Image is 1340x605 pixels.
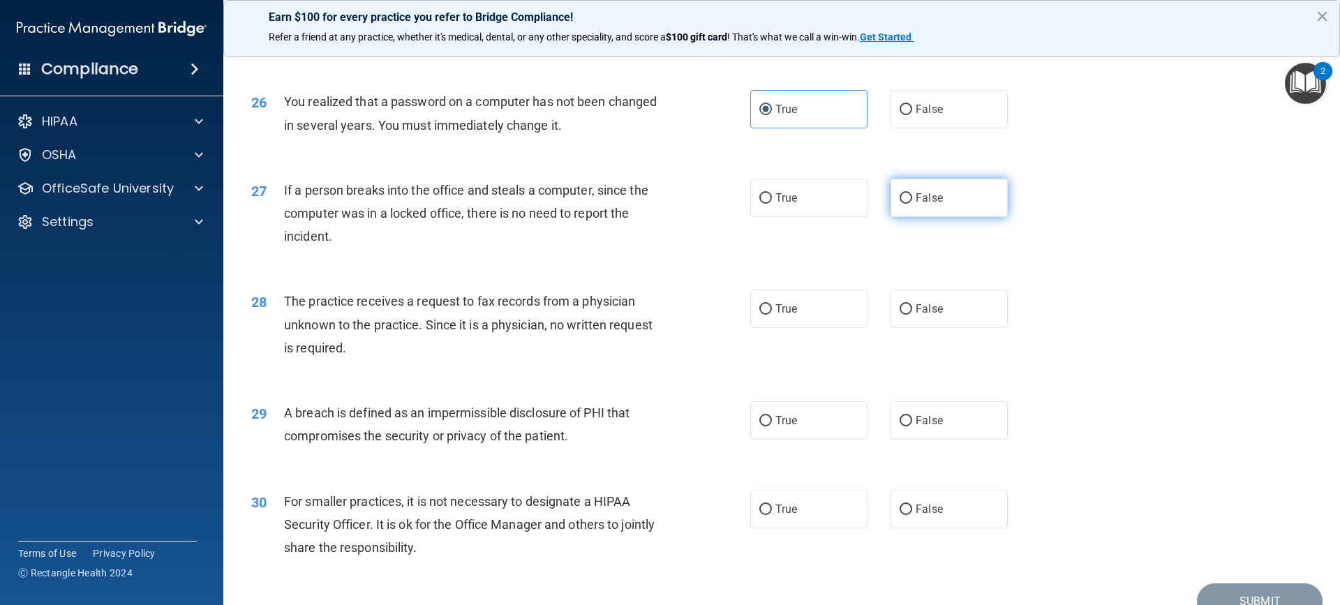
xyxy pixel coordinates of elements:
span: 30 [251,494,267,511]
span: The practice receives a request to fax records from a physician unknown to the practice. Since it... [284,294,653,354]
span: False [916,103,943,116]
span: 28 [251,294,267,311]
h4: Compliance [41,59,138,79]
a: Privacy Policy [93,546,156,560]
span: False [916,302,943,315]
span: 26 [251,94,267,111]
span: 29 [251,405,267,422]
span: False [916,502,943,516]
div: 2 [1320,71,1325,89]
a: Get Started [860,31,914,43]
strong: $100 gift card [666,31,727,43]
p: Settings [42,214,94,230]
span: True [775,191,797,204]
p: OSHA [42,147,77,163]
img: PMB logo [17,15,207,43]
span: You realized that a password on a computer has not been changed in several years. You must immedi... [284,94,657,132]
input: True [759,105,772,115]
strong: Get Started [860,31,911,43]
button: Close [1316,5,1329,27]
button: Open Resource Center, 2 new notifications [1285,63,1326,104]
a: Terms of Use [18,546,76,560]
a: HIPAA [17,113,203,130]
a: OSHA [17,147,203,163]
span: 27 [251,183,267,200]
input: True [759,505,772,515]
input: True [759,304,772,315]
input: True [759,416,772,426]
span: False [916,414,943,427]
span: Refer a friend at any practice, whether it's medical, dental, or any other speciality, and score a [269,31,666,43]
span: A breach is defined as an impermissible disclosure of PHI that compromises the security or privac... [284,405,630,443]
span: ! That's what we call a win-win. [727,31,860,43]
input: False [900,193,912,204]
input: False [900,416,912,426]
span: False [916,191,943,204]
p: OfficeSafe University [42,180,174,197]
input: False [900,105,912,115]
a: OfficeSafe University [17,180,203,197]
p: HIPAA [42,113,77,130]
input: True [759,193,772,204]
span: Ⓒ Rectangle Health 2024 [18,566,133,580]
span: True [775,103,797,116]
input: False [900,304,912,315]
p: Earn $100 for every practice you refer to Bridge Compliance! [269,10,1295,24]
span: True [775,414,797,427]
input: False [900,505,912,515]
span: True [775,302,797,315]
span: If a person breaks into the office and steals a computer, since the computer was in a locked offi... [284,183,648,244]
a: Settings [17,214,203,230]
span: True [775,502,797,516]
span: For smaller practices, it is not necessary to designate a HIPAA Security Officer. It is ok for th... [284,494,655,555]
